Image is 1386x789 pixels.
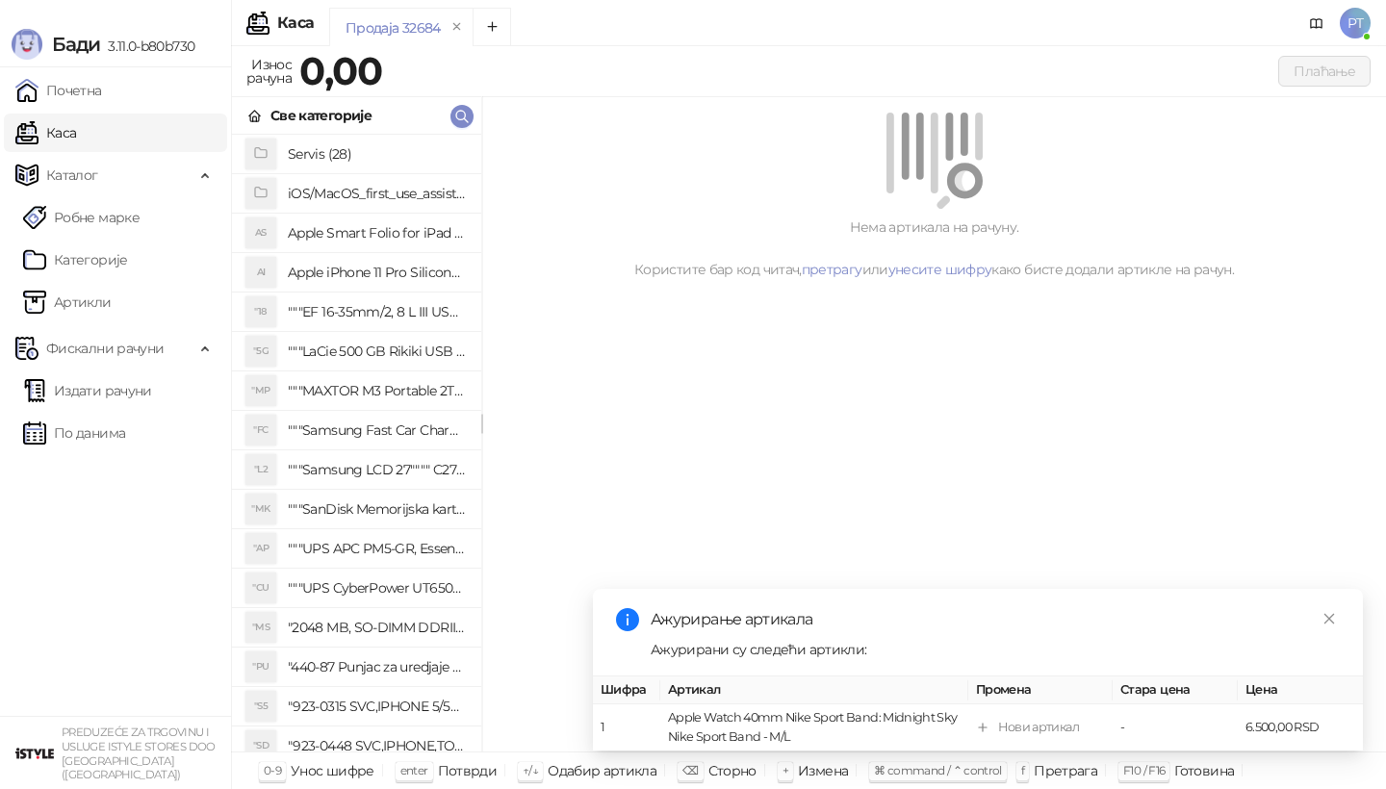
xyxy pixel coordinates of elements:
span: + [783,763,788,777]
th: Стара цена [1113,676,1238,704]
th: Промена [968,676,1113,704]
span: Бади [52,33,100,56]
td: 6.500,00 RSD [1238,704,1363,751]
div: AS [245,217,276,248]
button: Add tab [473,8,511,46]
h4: "2048 MB, SO-DIMM DDRII, 667 MHz, Napajanje 1,8 0,1 V, Latencija CL5" [288,612,466,643]
h4: """UPS APC PM5-GR, Essential Surge Arrest,5 utic_nica""" [288,533,466,564]
h4: """LaCie 500 GB Rikiki USB 3.0 / Ultra Compact & Resistant aluminum / USB 3.0 / 2.5""""""" [288,336,466,367]
h4: """EF 16-35mm/2, 8 L III USM""" [288,296,466,327]
span: info-circle [616,608,639,631]
h4: iOS/MacOS_first_use_assistance (4) [288,178,466,209]
div: Готовина [1174,758,1234,783]
th: Артикал [660,676,968,704]
div: Измена [798,758,848,783]
div: "MK [245,494,276,524]
div: Ажурирани су следећи артикли: [651,639,1340,660]
h4: """MAXTOR M3 Portable 2TB 2.5"""" crni eksterni hard disk HX-M201TCB/GM""" [288,375,466,406]
h4: "440-87 Punjac za uredjaje sa micro USB portom 4/1, Stand." [288,651,466,682]
h4: "923-0315 SVC,IPHONE 5/5S BATTERY REMOVAL TRAY Držač za iPhone sa kojim se otvara display [288,691,466,722]
div: "AP [245,533,276,564]
a: Категорије [23,241,128,279]
a: Издати рачуни [23,371,152,410]
div: "S5 [245,691,276,722]
a: По данима [23,414,125,452]
div: "FC [245,415,276,445]
td: - [1113,704,1238,751]
span: PT [1340,8,1371,38]
div: AI [245,257,276,288]
div: Износ рачуна [243,52,295,90]
span: F10 / F16 [1123,763,1165,777]
td: Apple Watch 40mm Nike Sport Band: Midnight Sky Nike Sport Band - M/L [660,704,968,751]
div: "L2 [245,454,276,485]
span: enter [400,763,428,777]
h4: Servis (28) [288,139,466,169]
span: ⌘ command / ⌃ control [874,763,1002,777]
h4: """SanDisk Memorijska kartica 256GB microSDXC sa SD adapterom SDSQXA1-256G-GN6MA - Extreme PLUS, ... [288,494,466,524]
div: "CU [245,573,276,603]
h4: """Samsung Fast Car Charge Adapter, brzi auto punja_, boja crna""" [288,415,466,445]
span: close [1322,612,1336,625]
a: Почетна [15,71,102,110]
button: Плаћање [1278,56,1371,87]
span: ↑/↓ [523,763,538,777]
a: Close [1319,608,1340,629]
div: "PU [245,651,276,682]
span: Каталог [46,156,98,194]
a: Робне марке [23,198,140,237]
a: Каса [15,114,76,152]
a: унесите шифру [888,261,992,278]
div: Каса [277,15,314,31]
a: ArtikliАртикли [23,283,112,321]
button: remove [445,19,470,36]
a: претрагу [802,261,862,278]
td: 1 [593,704,660,751]
div: Унос шифре [291,758,374,783]
h4: "923-0448 SVC,IPHONE,TOURQUE DRIVER KIT .65KGF- CM Šrafciger " [288,730,466,761]
div: Сторно [708,758,757,783]
div: Потврди [438,758,498,783]
strong: 0,00 [299,47,382,94]
span: 0-9 [264,763,281,777]
div: "5G [245,336,276,367]
div: Све категорије [270,105,372,126]
span: ⌫ [682,763,698,777]
span: Фискални рачуни [46,329,164,368]
a: Документација [1301,8,1332,38]
img: Logo [12,29,42,60]
div: Одабир артикла [548,758,656,783]
span: 3.11.0-b80b730 [100,38,194,55]
div: "MP [245,375,276,406]
div: Нови артикал [998,718,1079,737]
div: Продаја 32684 [346,17,441,38]
div: grid [232,135,481,751]
div: "MS [245,612,276,643]
h4: """UPS CyberPower UT650EG, 650VA/360W , line-int., s_uko, desktop""" [288,573,466,603]
h4: Apple iPhone 11 Pro Silicone Case - Black [288,257,466,288]
small: PREDUZEĆE ZA TRGOVINU I USLUGE ISTYLE STORES DOO [GEOGRAPHIC_DATA] ([GEOGRAPHIC_DATA]) [62,725,216,781]
div: Ажурирање артикала [651,608,1340,631]
div: Претрага [1034,758,1097,783]
span: f [1021,763,1024,777]
div: Нема артикала на рачуну. Користите бар код читач, или како бисте додали артикле на рачун. [505,216,1363,280]
th: Цена [1238,676,1363,704]
div: "18 [245,296,276,327]
div: "SD [245,730,276,761]
h4: Apple Smart Folio for iPad mini (A17 Pro) - Sage [288,217,466,248]
img: 64x64-companyLogo-77b92cf4-9946-4f36-9751-bf7bb5fd2c7d.png [15,734,54,773]
th: Шифра [593,676,660,704]
h4: """Samsung LCD 27"""" C27F390FHUXEN""" [288,454,466,485]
